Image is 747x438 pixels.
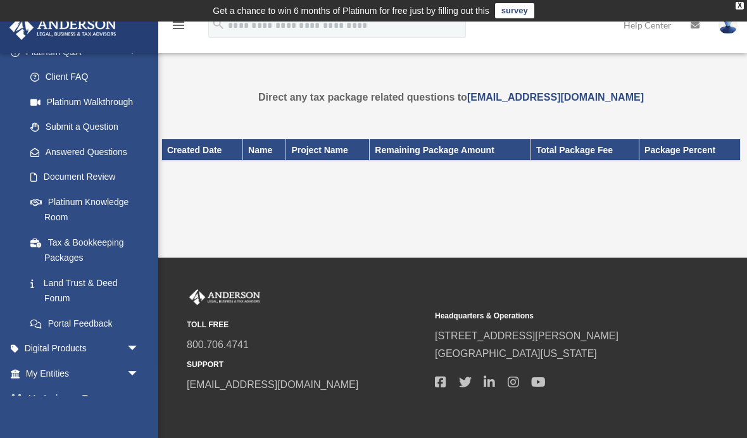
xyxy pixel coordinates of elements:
[187,358,426,372] small: SUPPORT
[495,3,534,18] a: survey
[9,361,158,386] a: My Entitiesarrow_drop_down
[18,139,158,165] a: Answered Questions
[187,318,426,332] small: TOLL FREE
[736,2,744,9] div: close
[127,386,152,412] span: arrow_drop_down
[18,189,158,230] a: Platinum Knowledge Room
[639,139,741,161] th: Package Percent
[127,361,152,387] span: arrow_drop_down
[286,139,370,161] th: Project Name
[187,339,249,350] a: 800.706.4741
[187,379,358,390] a: [EMAIL_ADDRESS][DOMAIN_NAME]
[18,165,158,190] a: Document Review
[18,115,158,140] a: Submit a Question
[435,330,618,341] a: [STREET_ADDRESS][PERSON_NAME]
[530,139,639,161] th: Total Package Fee
[6,15,120,40] img: Anderson Advisors Platinum Portal
[435,310,674,323] small: Headquarters & Operations
[435,348,597,359] a: [GEOGRAPHIC_DATA][US_STATE]
[127,336,152,362] span: arrow_drop_down
[370,139,531,161] th: Remaining Package Amount
[171,18,186,33] i: menu
[213,3,489,18] div: Get a chance to win 6 months of Platinum for free just by filling out this
[18,270,158,311] a: Land Trust & Deed Forum
[18,65,158,90] a: Client FAQ
[243,139,286,161] th: Name
[18,89,158,115] a: Platinum Walkthrough
[9,386,158,411] a: My Anderson Teamarrow_drop_down
[719,16,738,34] img: User Pic
[211,17,225,31] i: search
[9,336,158,361] a: Digital Productsarrow_drop_down
[187,289,263,306] img: Anderson Advisors Platinum Portal
[467,92,644,103] a: [EMAIL_ADDRESS][DOMAIN_NAME]
[18,311,158,336] a: Portal Feedback
[18,230,152,270] a: Tax & Bookkeeping Packages
[258,92,644,103] strong: Direct any tax package related questions to
[162,139,243,161] th: Created Date
[171,22,186,33] a: menu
